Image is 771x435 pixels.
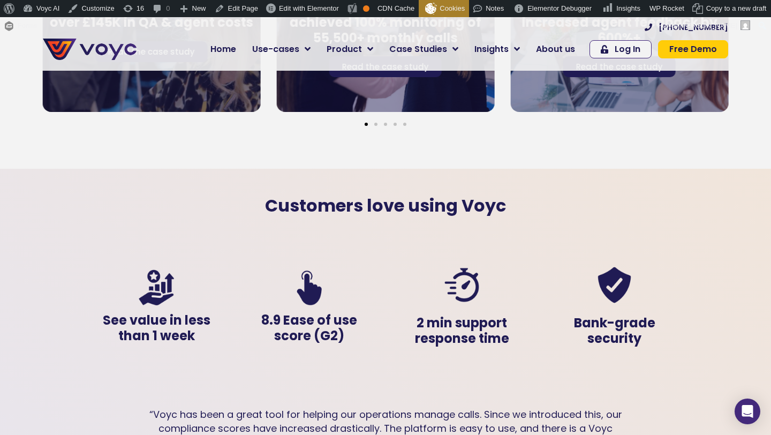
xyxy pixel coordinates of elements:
span: Forms [18,17,37,34]
a: Free Demo [658,40,728,58]
span: Insights [474,43,509,56]
span: [PERSON_NAME] [680,21,737,29]
h4: 2 min support response time [407,316,517,347]
a: Home [202,39,244,60]
a: Log In [589,40,652,58]
img: voyc-full-logo [43,39,137,60]
h4: See value in less than 1 week [91,313,222,344]
span: Go to slide 3 [384,123,387,126]
span: Free Demo [669,45,717,54]
img: 3 [442,265,482,305]
div: OK [363,5,369,12]
span: Product [327,43,362,56]
span: Go to slide 2 [374,123,377,126]
span: Use-cases [252,43,299,56]
span: Edit with Elementor [279,4,339,12]
img: 2 [290,268,329,307]
a: Case Studies [381,39,466,60]
span: Insights [616,4,640,12]
a: Product [319,39,381,60]
a: About us [528,39,583,60]
div: Open Intercom Messenger [735,399,760,424]
span: Go to slide 1 [365,123,368,126]
a: Read the case study [563,56,676,77]
span: Go to slide 4 [394,123,397,126]
a: [PHONE_NUMBER] [645,24,728,31]
span: Go to slide 5 [403,123,406,126]
h4: 8.9 Ease of use score (G2) [244,313,375,344]
a: Howdy, [654,17,754,34]
a: Use-cases [244,39,319,60]
span: Home [210,43,236,56]
span: About us [536,43,575,56]
img: 1 [137,268,177,307]
span: Case Studies [389,43,447,56]
span: Log In [615,45,640,54]
h4: Bank-grade security [560,316,669,347]
img: 4 [595,265,634,305]
h2: Customers love using Voyc [80,196,691,216]
a: Read the case study [329,56,442,77]
a: Insights [466,39,528,60]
